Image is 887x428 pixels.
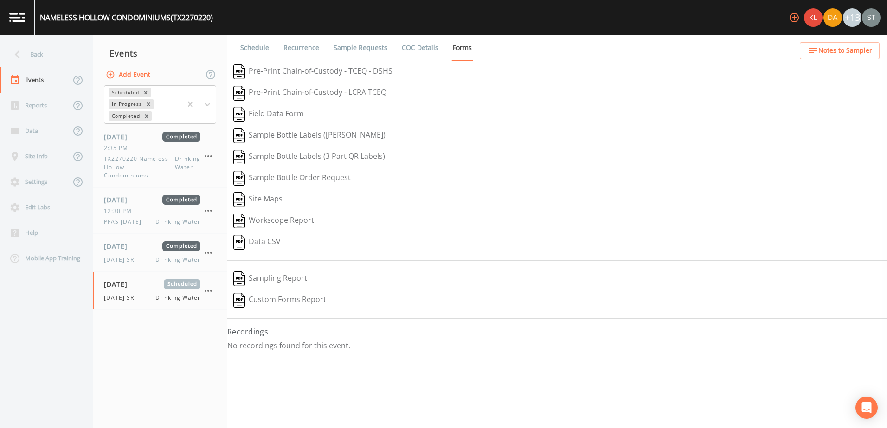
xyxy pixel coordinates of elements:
button: Sample Bottle Labels ([PERSON_NAME]) [227,125,392,146]
img: svg%3e [233,107,245,122]
button: Add Event [104,66,154,83]
div: Completed [109,111,141,121]
img: logo [9,13,25,22]
span: Scheduled [164,279,200,289]
span: Drinking Water [155,294,200,302]
span: [DATE] SRI [104,256,141,264]
div: In Progress [109,99,143,109]
button: Custom Forms Report [227,290,332,311]
span: Drinking Water [155,218,200,226]
a: Recurrence [282,35,321,61]
div: Remove Completed [141,111,152,121]
div: Remove Scheduled [141,88,151,97]
img: svg%3e [233,235,245,250]
button: Site Maps [227,189,289,210]
img: svg%3e [233,214,245,228]
span: [DATE] [104,195,134,205]
span: Notes to Sampler [818,45,872,57]
a: [DATE]Completed2:35 PMTX2270220 Nameless Hollow CondominiumsDrinking Water [93,125,227,188]
img: svg%3e [233,271,245,286]
h4: Recordings [227,326,887,337]
span: [DATE] [104,241,134,251]
span: Completed [162,132,200,142]
div: +13 [843,8,861,27]
div: Scheduled [109,88,141,97]
button: Pre-Print Chain-of-Custody - LCRA TCEQ [227,82,392,104]
a: COC Details [400,35,440,61]
img: svg%3e [233,150,245,164]
a: [DATE]Completed[DATE] SRIDrinking Water [93,234,227,272]
img: 9c4450d90d3b8045b2e5fa62e4f92659 [804,8,823,27]
img: svg%3e [233,128,245,143]
span: Completed [162,241,200,251]
div: Open Intercom Messenger [855,397,878,419]
div: Kler Teran [803,8,823,27]
span: [DATE] SRI [104,294,141,302]
a: [DATE]Completed12:30 PMPFAS [DATE]Drinking Water [93,188,227,234]
span: Drinking Water [175,155,200,180]
button: Field Data Form [227,104,310,125]
a: [DATE]Scheduled[DATE] SRIDrinking Water [93,272,227,310]
span: 2:35 PM [104,144,134,152]
button: Sample Bottle Order Request [227,168,357,189]
span: [DATE] [104,132,134,142]
img: svg%3e [233,293,245,308]
img: svg%3e [233,171,245,186]
span: PFAS [DATE] [104,218,147,226]
span: Completed [162,195,200,205]
span: [DATE] [104,279,134,289]
a: Schedule [239,35,270,61]
button: Notes to Sampler [800,42,880,59]
span: 12:30 PM [104,207,137,215]
button: Sample Bottle Labels (3 Part QR Labels) [227,146,391,168]
button: Data CSV [227,232,287,253]
img: 8315ae1e0460c39f28dd315f8b59d613 [862,8,881,27]
img: svg%3e [233,192,245,207]
a: Sample Requests [332,35,389,61]
img: svg%3e [233,86,245,101]
div: David Weber [823,8,842,27]
p: No recordings found for this event. [227,341,887,350]
span: Drinking Water [155,256,200,264]
button: Sampling Report [227,268,313,290]
div: Events [93,42,227,65]
div: NAMELESS HOLLOW CONDOMINIUMS (TX2270220) [40,12,213,23]
button: Workscope Report [227,210,320,232]
img: a84961a0472e9debc750dd08a004988d [823,8,842,27]
img: svg%3e [233,64,245,79]
span: TX2270220 Nameless Hollow Condominiums [104,155,175,180]
a: Forms [451,35,473,61]
button: Pre-Print Chain-of-Custody - TCEQ - DSHS [227,61,399,82]
div: Remove In Progress [143,99,154,109]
